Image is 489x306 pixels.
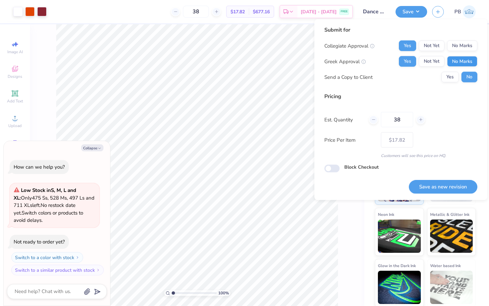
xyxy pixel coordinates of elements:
[324,136,376,144] label: Price Per Item
[454,5,476,18] a: PB
[96,268,100,272] img: Switch to a similar product with stock
[430,271,473,304] img: Water based Ink
[419,56,444,67] button: Not Yet
[399,56,416,67] button: Yes
[441,72,459,82] button: Yes
[253,8,270,15] span: $677.16
[183,6,209,18] input: – –
[447,41,477,51] button: No Marks
[324,26,477,34] div: Submit for
[378,220,421,253] img: Neon Ink
[218,290,229,296] span: 100 %
[14,187,76,201] strong: Low Stock in S, M, L and XL :
[378,211,394,218] span: Neon Ink
[7,98,23,104] span: Add Text
[81,144,103,151] button: Collapse
[11,265,104,275] button: Switch to a similar product with stock
[419,41,444,51] button: Not Yet
[14,238,65,245] div: Not ready to order yet?
[399,41,416,51] button: Yes
[11,252,83,263] button: Switch to a color with stock
[409,180,477,194] button: Save as new revision
[8,74,22,79] span: Designs
[324,153,477,159] div: Customers will see this price on HQ.
[396,6,427,18] button: Save
[8,123,22,128] span: Upload
[463,5,476,18] img: Paridhi Bajaj
[344,164,379,171] label: Block Checkout
[461,72,477,82] button: No
[14,164,65,170] div: How can we help you?
[378,271,421,304] img: Glow in the Dark Ink
[324,42,375,50] div: Collegiate Approval
[324,58,366,65] div: Greek Approval
[454,8,461,16] span: PB
[14,187,94,224] span: Only 475 Ss, 528 Ms, 497 Ls and 711 XLs left. Switch colors or products to avoid delays.
[324,116,364,123] label: Est. Quantity
[14,202,76,216] span: No restock date yet.
[301,8,337,15] span: [DATE] - [DATE]
[341,9,348,14] span: FREE
[430,211,469,218] span: Metallic & Glitter Ink
[430,220,473,253] img: Metallic & Glitter Ink
[430,262,461,269] span: Water based Ink
[358,5,391,18] input: Untitled Design
[447,56,477,67] button: No Marks
[76,255,80,259] img: Switch to a color with stock
[381,112,413,127] input: – –
[324,92,477,100] div: Pricing
[378,262,416,269] span: Glow in the Dark Ink
[324,73,373,81] div: Send a Copy to Client
[231,8,245,15] span: $17.82
[7,49,23,55] span: Image AI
